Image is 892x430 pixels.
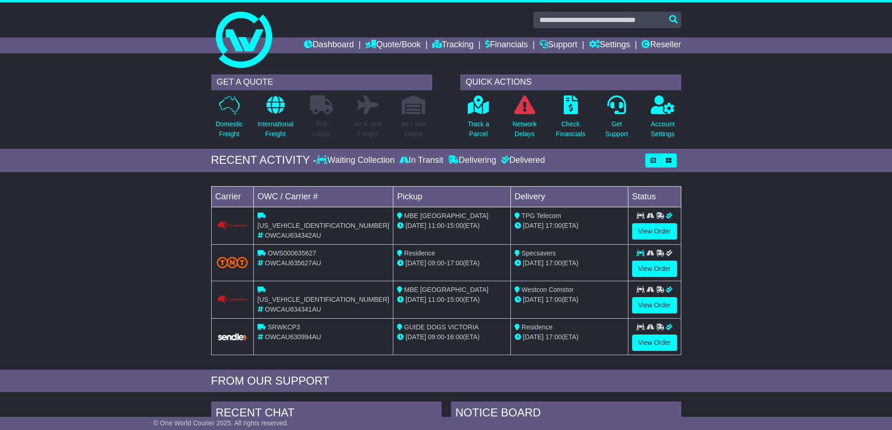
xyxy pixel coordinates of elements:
[632,261,677,277] a: View Order
[641,37,681,53] a: Reseller
[555,95,586,144] a: CheckFinancials
[512,119,536,139] p: Network Delays
[217,333,248,341] img: GetCarrierServiceLogo
[447,259,463,267] span: 17:00
[154,419,289,427] span: © One World Courier 2025. All rights reserved.
[428,259,444,267] span: 09:00
[258,119,294,139] p: International Freight
[523,333,544,341] span: [DATE]
[265,333,321,341] span: OWCAU630994AU
[510,186,628,207] td: Delivery
[447,296,463,303] span: 15:00
[460,74,681,90] div: QUICK ACTIONS
[546,259,562,267] span: 17:00
[632,297,677,313] a: View Order
[428,296,444,303] span: 11:00
[397,258,507,268] div: - (ETA)
[304,37,354,53] a: Dashboard
[404,323,479,331] span: GUIDE DOGS VICTORIA
[215,119,243,139] p: Domestic Freight
[515,332,624,342] div: (ETA)
[354,119,382,139] p: Air & Sea Freight
[546,296,562,303] span: 17:00
[268,323,300,331] span: SRWKCP3
[651,119,675,139] p: Account Settings
[253,186,393,207] td: OWC / Carrier #
[405,259,426,267] span: [DATE]
[310,119,333,139] p: Full Loads
[467,95,490,144] a: Track aParcel
[523,222,544,229] span: [DATE]
[522,212,561,219] span: TPG Telecom
[397,295,507,305] div: - (ETA)
[211,153,317,167] div: RECENT ACTIVITY -
[405,333,426,341] span: [DATE]
[397,221,507,231] div: - (ETA)
[428,333,444,341] span: 09:00
[401,119,427,139] p: Air / Sea Depot
[258,296,389,303] span: [US_VEHICLE_IDENTIFICATION_NUMBER]
[265,259,321,267] span: OWCAU635627AU
[522,286,574,293] span: Westcon Comstor
[446,155,499,166] div: Delivering
[485,37,528,53] a: Financials
[265,232,321,239] span: OWCAU634342AU
[523,296,544,303] span: [DATE]
[404,249,435,257] span: Residence
[397,155,446,166] div: In Transit
[257,95,294,144] a: InternationalFreight
[632,335,677,351] a: View Order
[605,119,628,139] p: Get Support
[589,37,630,53] a: Settings
[397,332,507,342] div: - (ETA)
[447,333,463,341] span: 16:00
[265,306,321,313] span: OWCAU634341AU
[468,119,489,139] p: Track a Parcel
[447,222,463,229] span: 15:00
[258,222,389,229] span: [US_VEHICLE_IDENTIFICATION_NUMBER]
[512,95,537,144] a: NetworkDelays
[604,95,628,144] a: GetSupport
[451,401,681,427] div: NOTICE BOARD
[556,119,585,139] p: Check Financials
[546,333,562,341] span: 17:00
[515,258,624,268] div: (ETA)
[428,222,444,229] span: 11:00
[211,401,442,427] div: RECENT CHAT
[628,186,681,207] td: Status
[404,212,488,219] span: MBE [GEOGRAPHIC_DATA]
[211,74,432,90] div: GET A QUOTE
[650,95,675,144] a: AccountSettings
[217,221,248,231] img: Couriers_Please.png
[215,95,243,144] a: DomesticFreight
[515,295,624,305] div: (ETA)
[404,286,488,293] span: MBE [GEOGRAPHIC_DATA]
[499,155,545,166] div: Delivered
[432,37,473,53] a: Tracking
[546,222,562,229] span: 17:00
[515,221,624,231] div: (ETA)
[393,186,511,207] td: Pickup
[211,374,681,388] div: FROM OUR SUPPORT
[365,37,420,53] a: Quote/Book
[217,257,248,268] img: TNT_Domestic.png
[211,186,253,207] td: Carrier
[405,296,426,303] span: [DATE]
[522,249,556,257] span: Specsavers
[522,323,553,331] span: Residence
[268,249,317,257] span: OWS000635627
[405,222,426,229] span: [DATE]
[217,295,248,305] img: Couriers_Please.png
[539,37,577,53] a: Support
[632,223,677,240] a: View Order
[523,259,544,267] span: [DATE]
[317,155,397,166] div: Waiting Collection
